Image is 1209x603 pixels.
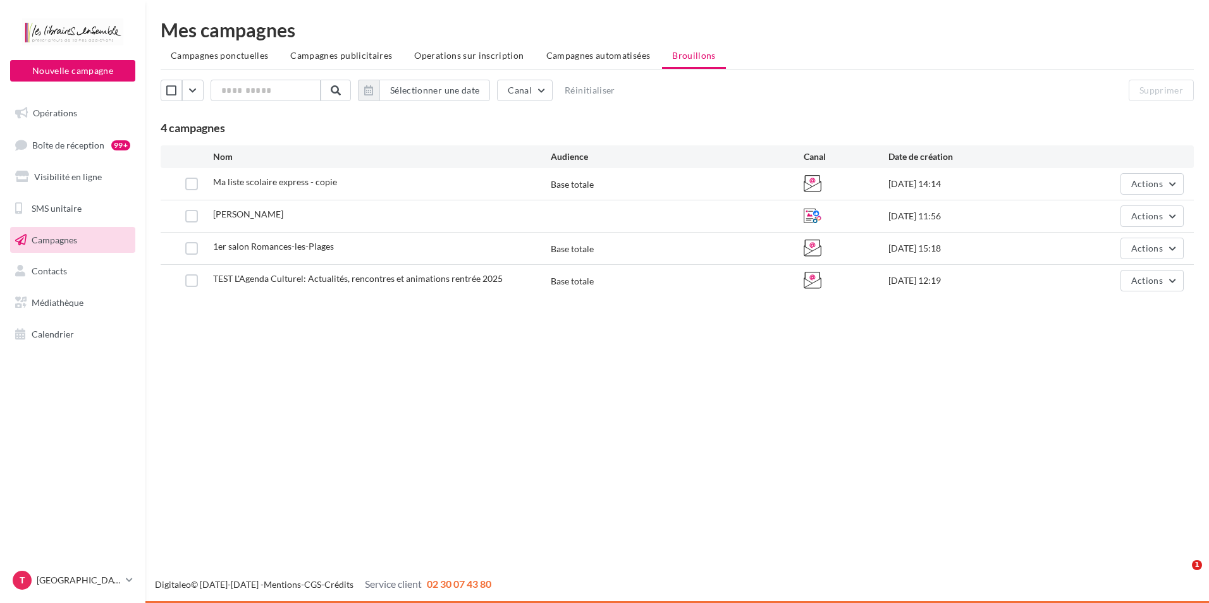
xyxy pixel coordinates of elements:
[358,80,490,101] button: Sélectionner une date
[551,243,594,255] div: Base totale
[1192,560,1202,570] span: 1
[1129,80,1194,101] button: Supprimer
[8,289,138,316] a: Médiathèque
[324,579,353,590] a: Crédits
[427,578,491,590] span: 02 30 07 43 80
[34,171,102,182] span: Visibilité en ligne
[414,50,524,61] span: Operations sur inscription
[161,20,1194,39] div: Mes campagnes
[1131,243,1163,253] span: Actions
[888,178,1057,190] div: [DATE] 14:14
[20,574,25,587] span: T
[10,60,135,82] button: Nouvelle campagne
[1131,210,1163,221] span: Actions
[32,203,82,214] span: SMS unitaire
[264,579,301,590] a: Mentions
[546,50,651,61] span: Campagnes automatisées
[8,227,138,253] a: Campagnes
[8,195,138,222] a: SMS unitaire
[497,80,553,101] button: Canal
[161,121,225,135] span: 4 campagnes
[8,164,138,190] a: Visibilité en ligne
[32,297,83,308] span: Médiathèque
[171,50,268,61] span: Campagnes ponctuelles
[365,578,422,590] span: Service client
[888,150,1057,163] div: Date de création
[8,131,138,159] a: Boîte de réception99+
[1166,560,1196,590] iframe: Intercom live chat
[1120,270,1184,291] button: Actions
[32,329,74,339] span: Calendrier
[551,178,594,191] div: Base totale
[155,579,491,590] span: © [DATE]-[DATE] - - -
[1131,275,1163,286] span: Actions
[32,265,67,276] span: Contacts
[888,242,1057,255] div: [DATE] 15:18
[213,209,283,219] span: Maynard Toulon
[290,50,392,61] span: Campagnes publicitaires
[560,83,620,98] button: Réinitialiser
[888,274,1057,287] div: [DATE] 12:19
[551,275,594,288] div: Base totale
[1120,173,1184,195] button: Actions
[304,579,321,590] a: CGS
[8,100,138,126] a: Opérations
[888,210,1057,222] div: [DATE] 11:56
[804,150,888,163] div: Canal
[33,107,77,118] span: Opérations
[8,321,138,348] a: Calendrier
[1131,178,1163,189] span: Actions
[213,273,503,284] span: TEST L'Agenda Culturel: Actualités, rencontres et animations rentrée 2025
[155,579,191,590] a: Digitaleo
[32,139,104,150] span: Boîte de réception
[213,176,337,187] span: Ma liste scolaire express - copie
[1120,238,1184,259] button: Actions
[551,150,804,163] div: Audience
[8,258,138,284] a: Contacts
[379,80,490,101] button: Sélectionner une date
[213,150,551,163] div: Nom
[37,574,121,587] p: [GEOGRAPHIC_DATA]
[10,568,135,592] a: T [GEOGRAPHIC_DATA]
[1120,205,1184,227] button: Actions
[111,140,130,150] div: 99+
[213,241,334,252] span: 1er salon Romances-les-Plages
[32,234,77,245] span: Campagnes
